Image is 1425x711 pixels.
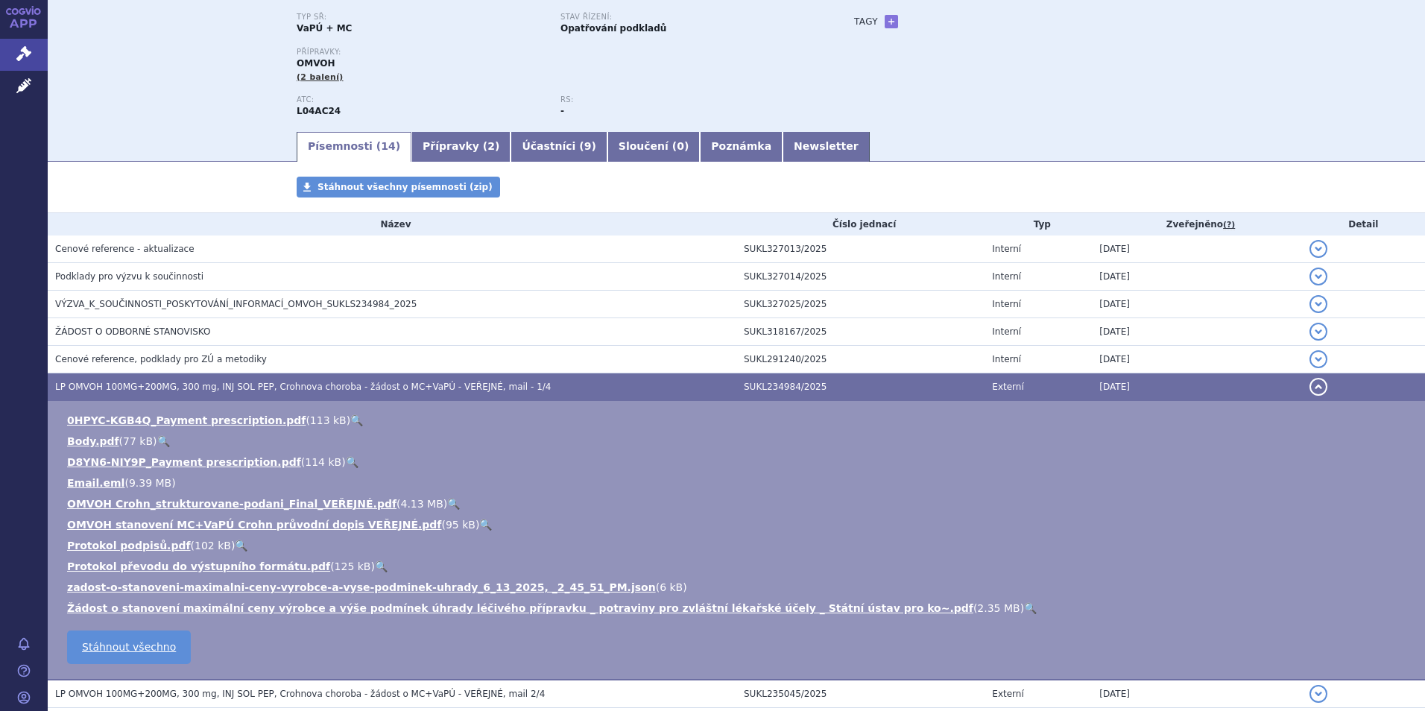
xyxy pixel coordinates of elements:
[55,244,195,254] span: Cenové reference - aktualizace
[992,382,1023,392] span: Externí
[1309,378,1327,396] button: detail
[195,540,231,552] span: 102 kB
[1223,220,1235,230] abbr: (?)
[1092,236,1301,263] td: [DATE]
[736,680,985,708] td: SUKL235045/2025
[317,182,493,192] span: Stáhnout všechny písemnosti (zip)
[736,318,985,346] td: SUKL318167/2025
[381,140,395,152] span: 14
[297,106,341,116] strong: MIRIKIZUMAB
[67,455,1410,470] li: ( )
[1092,346,1301,373] td: [DATE]
[350,414,363,426] a: 🔍
[123,435,153,447] span: 77 kB
[992,326,1021,337] span: Interní
[1024,602,1037,614] a: 🔍
[346,456,358,468] a: 🔍
[560,106,564,116] strong: -
[411,132,511,162] a: Přípravky (2)
[1309,685,1327,703] button: detail
[560,95,809,104] p: RS:
[55,326,210,337] span: ŽÁDOST O ODBORNÉ STANOVISKO
[55,354,267,364] span: Cenové reference, podklady pro ZÚ a metodiky
[297,23,352,34] strong: VaPÚ + MC
[1309,295,1327,313] button: detail
[487,140,495,152] span: 2
[67,519,441,531] a: OMVOH stanovení MC+VaPÚ Crohn průvodní dopis VEŘEJNÉ.pdf
[992,689,1023,699] span: Externí
[677,140,684,152] span: 0
[67,580,1410,595] li: ( )
[736,263,985,291] td: SUKL327014/2025
[67,602,973,614] a: Žádost o stanovení maximální ceny výrobce a výše podmínek úhrady léčivého přípravku _ potraviny p...
[1092,318,1301,346] td: [DATE]
[400,498,443,510] span: 4.13 MB
[736,236,985,263] td: SUKL327013/2025
[584,140,592,152] span: 9
[67,601,1410,616] li: ( )
[297,72,344,82] span: (2 balení)
[67,496,1410,511] li: ( )
[67,414,306,426] a: 0HPYC-KGB4Q_Payment prescription.pdf
[67,517,1410,532] li: ( )
[55,271,203,282] span: Podklady pro výzvu k součinnosti
[297,48,824,57] p: Přípravky:
[375,560,388,572] a: 🔍
[55,299,417,309] span: VÝZVA_K_SOUČINNOSTI_POSKYTOVÁNÍ_INFORMACÍ_OMVOH_SUKLS234984_2025
[67,538,1410,553] li: ( )
[736,291,985,318] td: SUKL327025/2025
[67,540,191,552] a: Protokol podpisů.pdf
[55,689,545,699] span: LP OMVOH 100MG+200MG, 300 mg, INJ SOL PEP, Crohnova choroba - žádost o MC+VaPÚ - VEŘEJNÉ, mail 2/4
[479,519,492,531] a: 🔍
[67,413,1410,428] li: ( )
[305,456,341,468] span: 114 kB
[157,435,170,447] a: 🔍
[1302,213,1425,236] th: Detail
[67,456,301,468] a: D8YN6-NIY9P_Payment prescription.pdf
[67,434,1410,449] li: ( )
[1092,291,1301,318] td: [DATE]
[854,13,878,31] h3: Tagy
[335,560,371,572] span: 125 kB
[297,58,335,69] span: OMVOH
[1309,268,1327,285] button: detail
[992,354,1021,364] span: Interní
[297,95,546,104] p: ATC:
[1092,213,1301,236] th: Zveřejněno
[1092,680,1301,708] td: [DATE]
[67,631,191,664] a: Stáhnout všechno
[700,132,783,162] a: Poznámka
[992,244,1021,254] span: Interní
[67,581,656,593] a: zadost-o-stanoveni-maximalni-ceny-vyrobce-a-vyse-podminek-uhrady_6_13_2025, _2_45_51_PM.json
[67,498,396,510] a: OMVOH Crohn_strukturovane-podani_Final_VEŘEJNÉ.pdf
[297,177,500,197] a: Stáhnout všechny písemnosti (zip)
[783,132,870,162] a: Newsletter
[1309,350,1327,368] button: detail
[1309,240,1327,258] button: detail
[67,477,124,489] a: Email.eml
[67,559,1410,574] li: ( )
[1092,373,1301,401] td: [DATE]
[297,13,546,22] p: Typ SŘ:
[660,581,683,593] span: 6 kB
[297,132,411,162] a: Písemnosti (14)
[736,213,985,236] th: Číslo jednací
[48,213,736,236] th: Název
[447,498,460,510] a: 🔍
[977,602,1020,614] span: 2.35 MB
[511,132,607,162] a: Účastníci (9)
[885,15,898,28] a: +
[736,373,985,401] td: SUKL234984/2025
[607,132,700,162] a: Sloučení (0)
[67,475,1410,490] li: ( )
[55,382,551,392] span: LP OMVOH 100MG+200MG, 300 mg, INJ SOL PEP, Crohnova choroba - žádost o MC+VaPÚ - VEŘEJNÉ, mail - 1/4
[560,23,666,34] strong: Opatřování podkladů
[992,271,1021,282] span: Interní
[67,435,119,447] a: Body.pdf
[985,213,1092,236] th: Typ
[67,560,330,572] a: Protokol převodu do výstupního formátu.pdf
[1309,323,1327,341] button: detail
[129,477,171,489] span: 9.39 MB
[736,346,985,373] td: SUKL291240/2025
[1092,263,1301,291] td: [DATE]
